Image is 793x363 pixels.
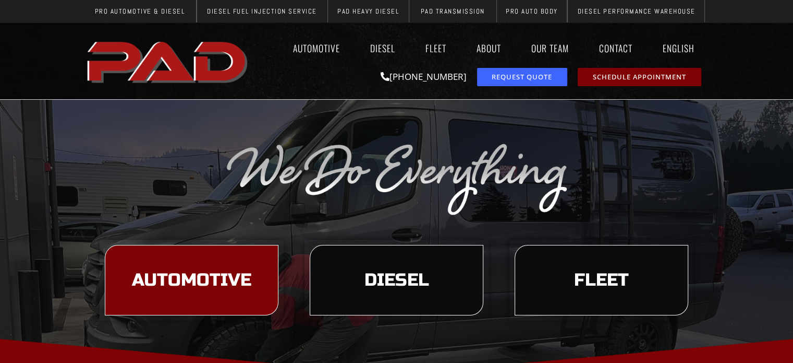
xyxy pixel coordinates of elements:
a: Automotive [283,36,350,60]
span: Fleet [574,272,629,289]
a: pro automotive and diesel home page [84,33,253,89]
a: Diesel [360,36,405,60]
a: learn more about our automotive services [105,245,278,316]
nav: Menu [253,36,710,60]
a: English [653,36,710,60]
a: About [467,36,511,60]
span: Diesel [364,272,429,289]
span: Diesel Fuel Injection Service [207,8,317,15]
a: request a service or repair quote [477,68,567,86]
span: PAD Transmission [421,8,485,15]
span: PAD Heavy Diesel [337,8,399,15]
span: Schedule Appointment [593,74,686,80]
a: schedule repair or service appointment [578,68,701,86]
img: The image shows the word "PAD" in bold, red, uppercase letters with a slight shadow effect. [84,33,253,89]
a: [PHONE_NUMBER] [381,71,467,83]
img: The image displays the phrase "We Do Everything" in a silver, cursive font on a transparent backg... [225,139,569,216]
span: Pro Auto Body [506,8,558,15]
span: Pro Automotive & Diesel [95,8,185,15]
a: learn more about our fleet services [515,245,688,316]
span: Automotive [132,272,251,289]
a: Our Team [521,36,579,60]
span: Request Quote [492,74,552,80]
a: Contact [589,36,642,60]
span: Diesel Performance Warehouse [577,8,695,15]
a: learn more about our diesel services [310,245,483,316]
a: Fleet [416,36,456,60]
